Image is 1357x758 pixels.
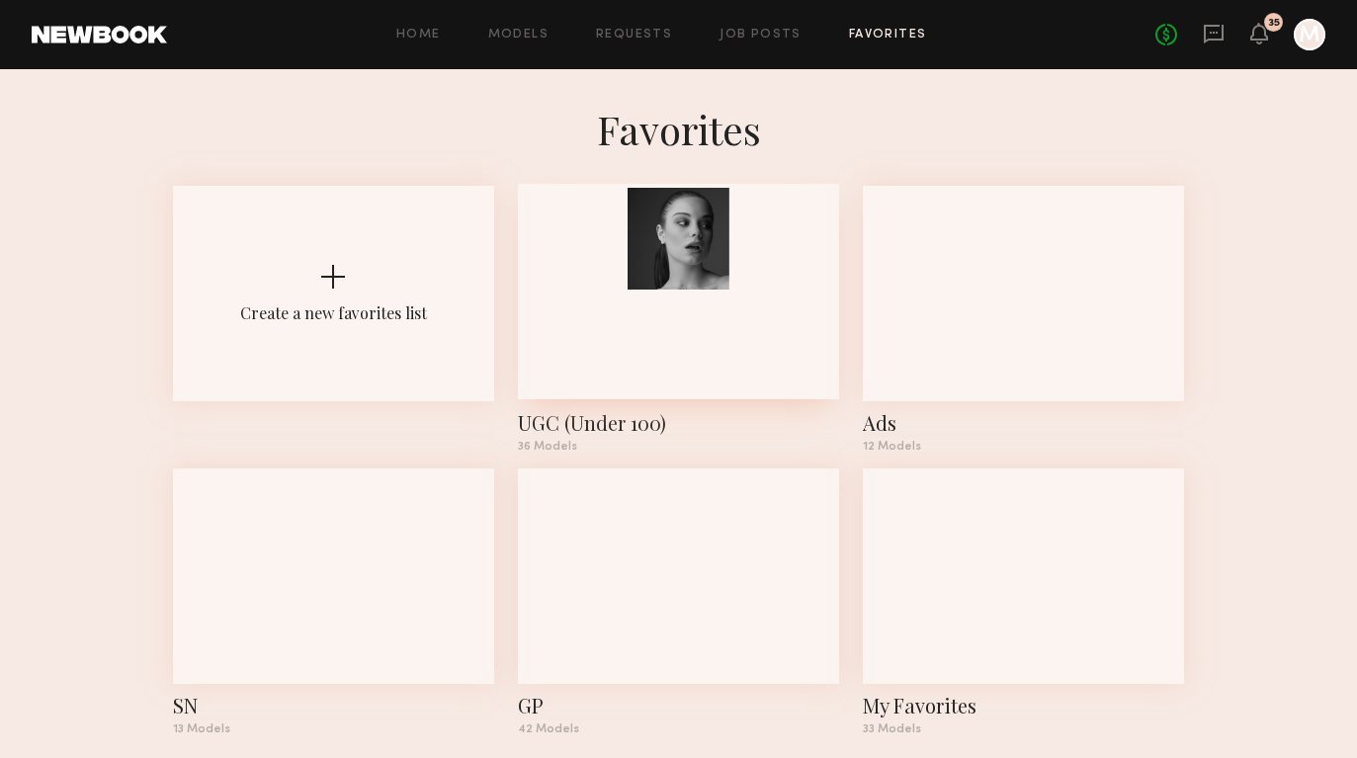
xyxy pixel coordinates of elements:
[863,468,1184,735] a: My Favorites33 Models
[863,186,1184,453] a: Ads12 Models
[518,692,839,719] div: GP
[173,692,494,719] div: SN
[173,468,494,735] a: SN13 Models
[863,409,1184,437] div: Ads
[1268,18,1280,29] div: 35
[518,723,839,735] div: 42 Models
[720,29,802,42] a: Job Posts
[518,468,839,735] a: GP42 Models
[396,29,441,42] a: Home
[518,441,839,453] div: 36 Models
[596,29,672,42] a: Requests
[518,409,839,437] div: UGC (Under 100)
[173,186,494,468] button: Create a new favorites list
[488,29,549,42] a: Models
[863,692,1184,719] div: My Favorites
[518,186,839,453] a: UGC (Under 100)36 Models
[849,29,927,42] a: Favorites
[1294,19,1325,50] a: M
[173,723,494,735] div: 13 Models
[863,441,1184,453] div: 12 Models
[240,302,427,323] div: Create a new favorites list
[863,723,1184,735] div: 33 Models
